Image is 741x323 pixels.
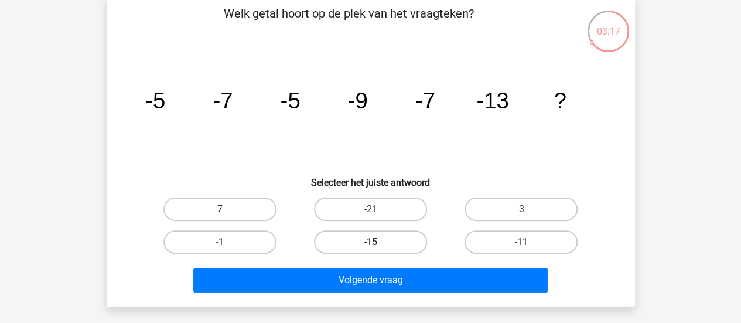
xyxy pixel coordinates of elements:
label: 3 [465,198,578,221]
tspan: -5 [280,88,300,113]
label: -21 [314,198,427,221]
tspan: -9 [347,88,367,113]
h6: Selecteer het juiste antwoord [125,168,616,188]
p: Welk getal hoort op de plek van het vraagteken? [125,5,572,40]
label: 7 [163,198,276,221]
button: Volgende vraag [193,268,548,293]
tspan: ? [554,88,566,113]
tspan: -13 [476,88,508,113]
div: 03:17 [586,9,630,39]
tspan: -7 [415,88,435,113]
label: -1 [163,230,276,254]
tspan: -7 [213,88,233,113]
label: -15 [314,230,427,254]
tspan: -5 [145,88,165,113]
label: -11 [465,230,578,254]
